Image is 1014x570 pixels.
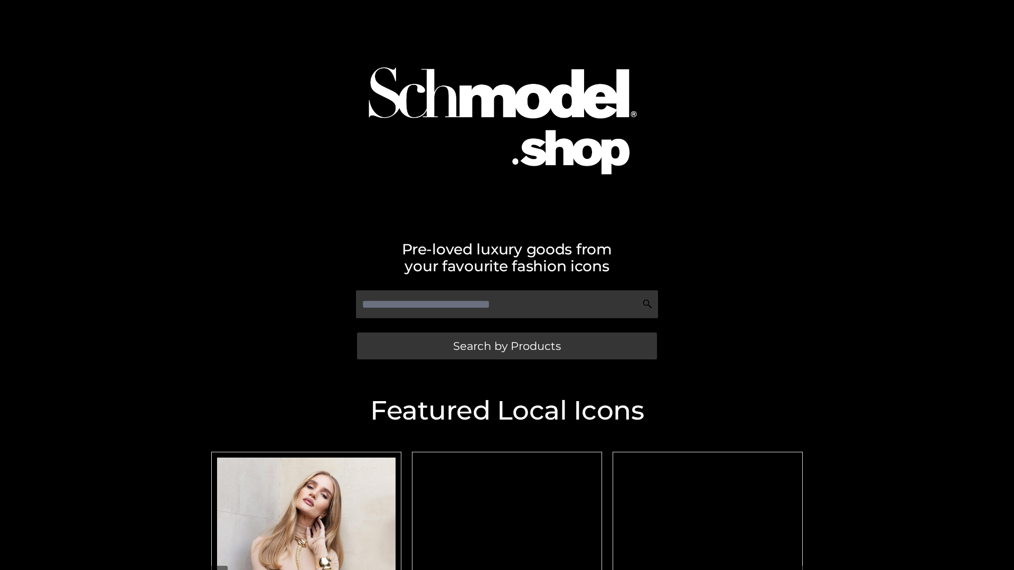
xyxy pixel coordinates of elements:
span: Search by Products [453,340,561,351]
a: Search by Products [357,332,657,359]
h2: Featured Local Icons​ [206,397,808,424]
h2: Pre-loved luxury goods from your favourite fashion icons [206,241,808,274]
img: Search Icon [642,299,653,309]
